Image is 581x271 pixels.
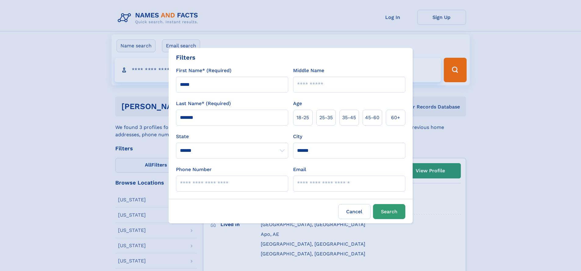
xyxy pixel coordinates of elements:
[176,67,231,74] label: First Name* (Required)
[176,53,195,62] div: Filters
[391,114,400,121] span: 60+
[293,166,306,173] label: Email
[373,204,405,219] button: Search
[176,133,288,140] label: State
[365,114,379,121] span: 45‑60
[319,114,333,121] span: 25‑35
[293,133,302,140] label: City
[338,204,371,219] label: Cancel
[293,100,302,107] label: Age
[342,114,356,121] span: 35‑45
[176,100,231,107] label: Last Name* (Required)
[293,67,324,74] label: Middle Name
[176,166,212,173] label: Phone Number
[296,114,309,121] span: 18‑25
